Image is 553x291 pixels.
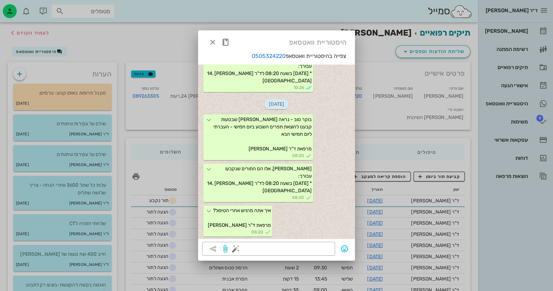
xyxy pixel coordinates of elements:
[251,229,263,235] span: 08:20
[208,208,271,228] span: איך אתה מרגיש אחרי הטיפול? מרפאת ד"ר [PERSON_NAME]
[265,99,288,109] span: [DATE]
[198,52,355,60] p: צפייה בהיסטוריית וואטסאפ
[212,117,312,152] span: בוקר טוב - נראה [PERSON_NAME] שבטעות קבענו להוצאת תפרים השבוע ביום חמישי - העברתי ליום חמישי הבא ...
[252,53,286,59] a: 0505324220
[292,152,304,159] span: 08:20
[292,194,304,201] span: 08:20
[294,84,304,91] span: 10:26
[198,30,355,52] div: היסטוריית וואטסאפ
[206,166,312,194] span: [PERSON_NAME], אלו הם התורים שנקבעו עבורך: * [DATE] בשעה 08:20 לד"ר [PERSON_NAME] 14, [GEOGRAPHIC...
